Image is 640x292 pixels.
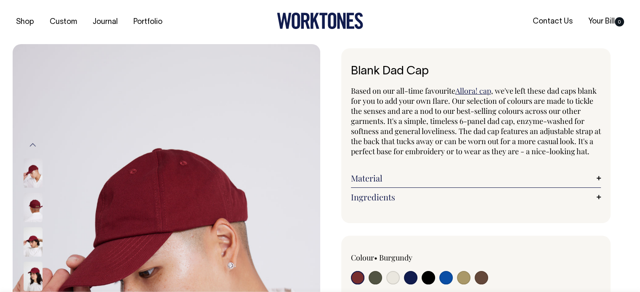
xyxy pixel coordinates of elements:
a: Portfolio [130,15,166,29]
a: Shop [13,15,37,29]
img: burgundy [24,158,42,187]
span: , we've left these dad caps blank for you to add your own flare. Our selection of colours are mad... [351,86,601,156]
span: 0 [615,17,624,26]
div: Colour [351,253,451,263]
a: Custom [46,15,80,29]
label: Burgundy [379,253,412,263]
img: burgundy [24,192,42,222]
span: • [374,253,377,263]
h1: Blank Dad Cap [351,65,601,78]
a: Your Bill0 [585,15,627,29]
a: Ingredients [351,192,601,202]
a: Material [351,173,601,183]
a: Journal [89,15,121,29]
img: burgundy [24,227,42,256]
a: Allora! cap [455,86,491,96]
img: burgundy [24,261,42,291]
a: Contact Us [529,15,576,29]
button: Previous [27,136,39,155]
span: Based on our all-time favourite [351,86,455,96]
